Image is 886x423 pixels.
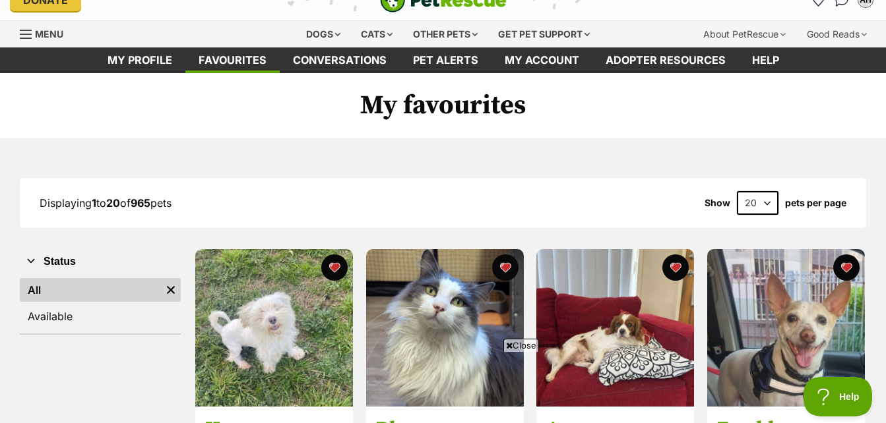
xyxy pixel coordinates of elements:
[404,21,487,47] div: Other pets
[694,21,795,47] div: About PetRescue
[106,196,120,210] strong: 20
[35,28,63,40] span: Menu
[400,47,491,73] a: Pet alerts
[536,249,694,407] img: Aurora
[503,339,539,352] span: Close
[203,357,683,416] iframe: Advertisement
[297,21,350,47] div: Dogs
[20,304,181,328] a: Available
[20,21,73,45] a: Menu
[833,254,860,281] button: favourite
[804,377,873,416] iframe: Help Scout Beacon - Open
[94,47,185,73] a: My profile
[707,249,865,407] img: Freckles
[705,198,730,208] span: Show
[489,21,599,47] div: Get pet support
[40,196,172,210] span: Displaying to of pets
[131,196,150,210] strong: 965
[366,249,524,407] img: Bluey
[663,254,689,281] button: favourite
[20,278,161,302] a: All
[352,21,402,47] div: Cats
[798,21,876,47] div: Good Reads
[785,198,846,208] label: pets per page
[195,249,353,407] img: Honey
[20,275,181,333] div: Status
[185,47,280,73] a: Favourites
[491,47,592,73] a: My account
[322,254,348,281] button: favourite
[92,196,96,210] strong: 1
[161,278,181,302] a: Remove filter
[592,47,739,73] a: Adopter resources
[280,47,400,73] a: conversations
[20,253,181,270] button: Status
[739,47,792,73] a: Help
[492,254,519,281] button: favourite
